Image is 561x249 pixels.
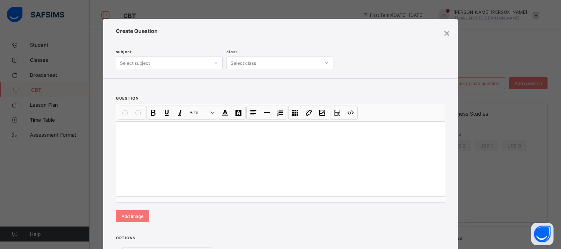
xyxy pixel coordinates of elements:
button: Image [316,106,329,119]
button: Table [289,106,302,119]
button: Align [247,106,260,119]
button: Redo [132,106,145,119]
button: Font Color [219,106,231,119]
button: Show blocks [331,106,343,119]
button: Link [302,106,315,119]
span: class [226,49,238,54]
div: × [443,26,450,39]
span: Create Question [116,28,445,34]
button: Underline [160,106,173,119]
div: Select subject [120,57,150,69]
button: Bold [147,106,160,119]
span: Add Image [121,213,144,219]
button: Code view [344,106,357,119]
span: Options [116,236,136,240]
div: Select class [231,57,256,69]
button: Undo [118,106,131,119]
span: subject [116,49,132,54]
span: question [116,96,139,100]
button: Open asap [531,223,554,245]
button: Italic [174,106,187,119]
button: Horizontal line [261,106,273,119]
button: Highlight Color [232,106,245,119]
button: Size [187,106,216,119]
button: List [274,106,287,119]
